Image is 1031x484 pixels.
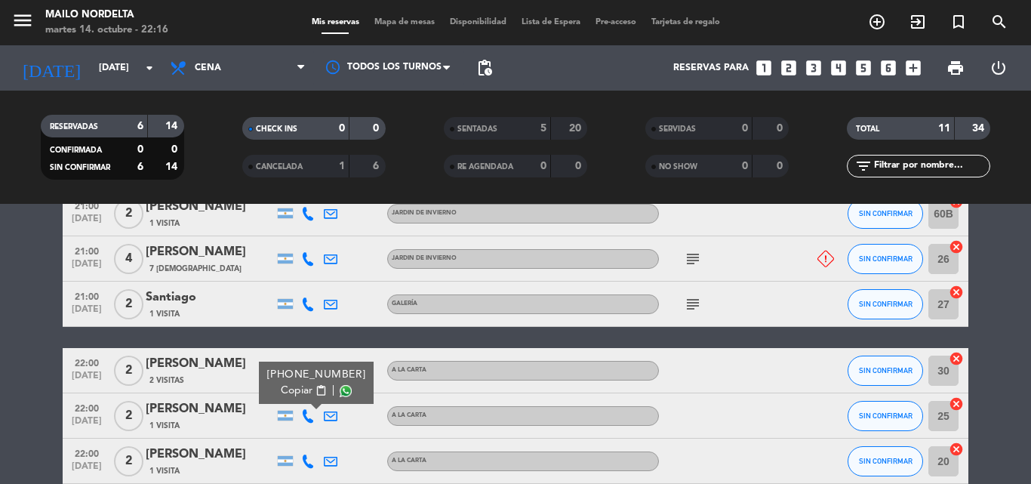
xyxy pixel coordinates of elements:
[114,199,143,229] span: 2
[68,196,106,214] span: 21:00
[373,161,382,171] strong: 6
[848,401,923,431] button: SIN CONFIRMAR
[146,242,274,262] div: [PERSON_NAME]
[392,458,426,464] span: A LA CARTA
[256,163,303,171] span: CANCELADA
[304,18,367,26] span: Mis reservas
[949,351,964,366] i: cancel
[68,416,106,433] span: [DATE]
[114,446,143,476] span: 2
[540,161,546,171] strong: 0
[149,375,184,387] span: 2 Visitas
[392,210,457,216] span: JARDIN DE INVIERNO
[457,125,497,133] span: SENTADAS
[165,162,180,172] strong: 14
[392,255,457,261] span: JARDIN DE INVIERNO
[146,197,274,217] div: [PERSON_NAME]
[392,301,417,307] span: GALERÍA
[68,461,106,479] span: [DATE]
[339,123,345,134] strong: 0
[68,304,106,322] span: [DATE]
[659,163,697,171] span: NO SHOW
[149,217,180,230] span: 1 Visita
[644,18,728,26] span: Tarjetas de regalo
[50,146,102,154] span: CONFIRMADA
[195,63,221,73] span: Cena
[949,285,964,300] i: cancel
[475,59,494,77] span: pending_actions
[859,412,913,420] span: SIN CONFIRMAR
[373,123,382,134] strong: 0
[754,58,774,78] i: looks_one
[856,125,879,133] span: TOTAL
[946,59,965,77] span: print
[165,121,180,131] strong: 14
[588,18,644,26] span: Pre-acceso
[909,13,927,31] i: exit_to_app
[903,58,923,78] i: add_box
[442,18,514,26] span: Disponibilidad
[146,354,274,374] div: [PERSON_NAME]
[859,209,913,217] span: SIN CONFIRMAR
[777,161,786,171] strong: 0
[339,161,345,171] strong: 1
[859,300,913,308] span: SIN CONFIRMAR
[315,385,327,396] span: content_paste
[949,239,964,254] i: cancel
[11,9,34,32] i: menu
[114,401,143,431] span: 2
[149,420,180,432] span: 1 Visita
[514,18,588,26] span: Lista de Espera
[977,45,1020,91] div: LOG OUT
[848,289,923,319] button: SIN CONFIRMAR
[68,371,106,388] span: [DATE]
[868,13,886,31] i: add_circle_outline
[68,353,106,371] span: 22:00
[392,412,426,418] span: A LA CARTA
[146,399,274,419] div: [PERSON_NAME]
[114,289,143,319] span: 2
[68,287,106,304] span: 21:00
[68,444,106,461] span: 22:00
[367,18,442,26] span: Mapa de mesas
[859,366,913,375] span: SIN CONFIRMAR
[149,263,242,275] span: 7 [DEMOGRAPHIC_DATA]
[949,442,964,457] i: cancel
[45,23,168,38] div: martes 14. octubre - 22:16
[45,8,168,23] div: Mailo Nordelta
[829,58,848,78] i: looks_4
[659,125,696,133] span: SERVIDAS
[50,123,98,131] span: RESERVADAS
[540,123,546,134] strong: 5
[146,445,274,464] div: [PERSON_NAME]
[68,399,106,416] span: 22:00
[742,161,748,171] strong: 0
[140,59,158,77] i: arrow_drop_down
[146,288,274,307] div: Santiago
[949,13,968,31] i: turned_in_not
[854,157,873,175] i: filter_list
[256,125,297,133] span: CHECK INS
[137,162,143,172] strong: 6
[569,123,584,134] strong: 20
[804,58,823,78] i: looks_3
[137,121,143,131] strong: 6
[854,58,873,78] i: looks_5
[848,199,923,229] button: SIN CONFIRMAR
[267,367,366,383] div: [PHONE_NUMBER]
[149,308,180,320] span: 1 Visita
[673,63,749,73] span: Reservas para
[137,144,143,155] strong: 0
[114,244,143,274] span: 4
[68,259,106,276] span: [DATE]
[575,161,584,171] strong: 0
[949,396,964,412] i: cancel
[149,465,180,477] span: 1 Visita
[11,51,91,85] i: [DATE]
[281,383,327,399] button: Copiarcontent_paste
[50,164,110,171] span: SIN CONFIRMAR
[779,58,799,78] i: looks_two
[859,457,913,465] span: SIN CONFIRMAR
[684,250,702,268] i: subject
[68,242,106,259] span: 21:00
